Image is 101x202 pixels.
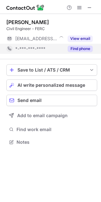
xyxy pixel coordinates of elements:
[17,98,42,103] span: Send email
[68,35,93,42] button: Reveal Button
[15,36,57,41] span: [EMAIL_ADDRESS][DOMAIN_NAME]
[6,125,97,134] button: Find work email
[17,83,85,88] span: AI write personalized message
[17,67,86,73] div: Save to List / ATS / CRM
[6,79,97,91] button: AI write personalized message
[6,19,49,25] div: [PERSON_NAME]
[17,127,95,132] span: Find work email
[6,26,97,32] div: Civil Engineer - FERC
[6,4,44,11] img: ContactOut v5.3.10
[17,113,68,118] span: Add to email campaign
[6,64,97,76] button: save-profile-one-click
[17,139,95,145] span: Notes
[6,138,97,147] button: Notes
[68,46,93,52] button: Reveal Button
[6,110,97,121] button: Add to email campaign
[6,95,97,106] button: Send email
